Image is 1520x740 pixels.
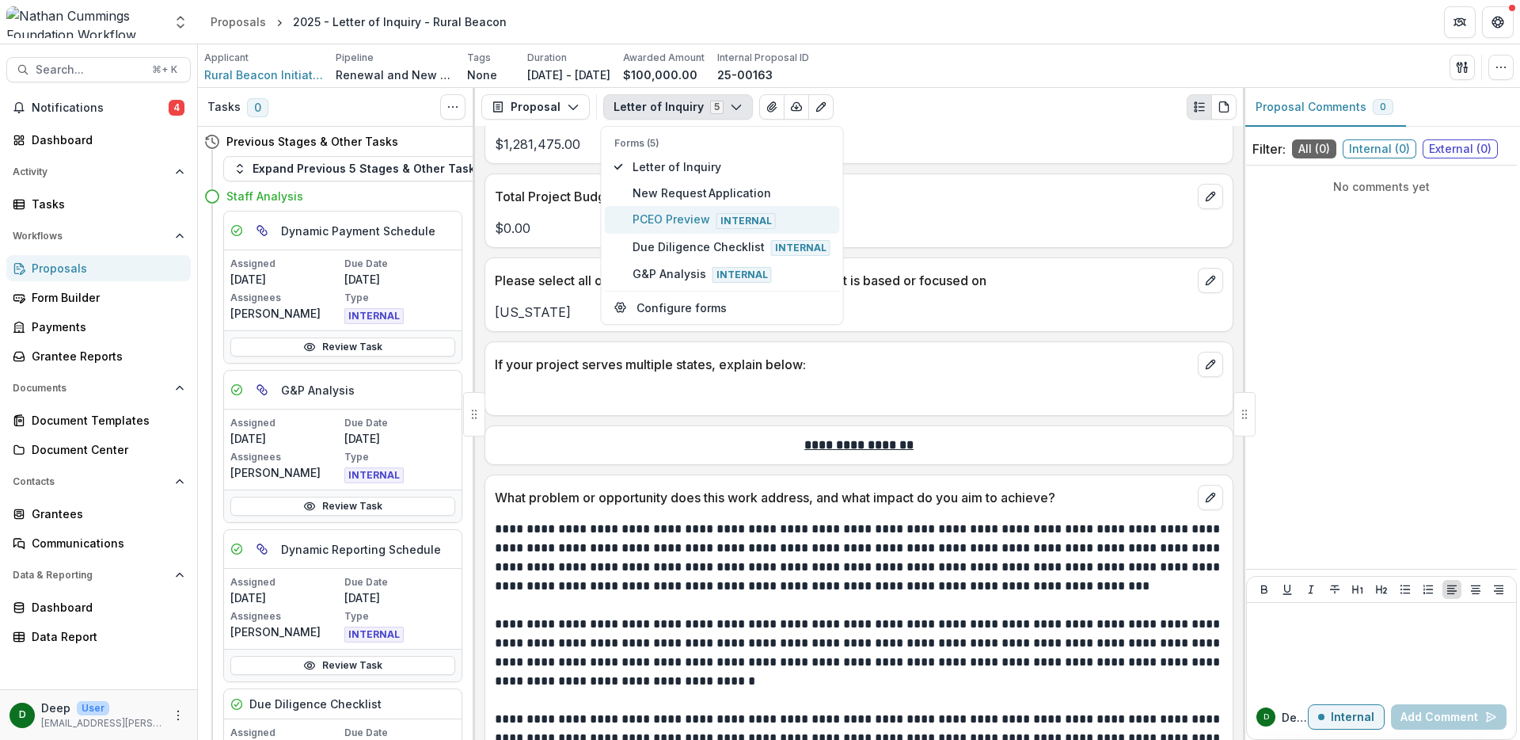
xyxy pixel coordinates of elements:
p: $0.00 [495,219,1223,238]
p: No comments yet [1252,178,1510,195]
span: 4 [169,100,184,116]
span: Internal [712,267,772,283]
div: Proposals [32,260,178,277]
p: Due Date [344,575,455,589]
button: View dependent tasks [249,218,275,243]
h4: Previous Stages & Other Tasks [226,133,398,150]
p: [DATE] [344,589,455,606]
p: Internal Proposal ID [717,51,809,65]
p: If your project serves multiple states, explain below: [495,355,1191,374]
button: Open Documents [6,376,191,401]
p: Due Date [344,726,455,740]
a: Review Task [230,656,455,675]
span: INTERNAL [344,308,404,324]
p: Tags [467,51,491,65]
p: $1,281,475.00 [495,135,1223,154]
button: Add Comment [1391,704,1507,730]
span: New Request Application [633,185,830,201]
a: Document Templates [6,407,191,433]
p: Type [344,291,455,305]
button: Expand Previous 5 Stages & Other Tasks [223,156,492,181]
a: Tasks [6,191,191,217]
h5: Due Diligence Checklist [249,696,382,712]
div: Deep [1263,713,1269,721]
button: Toggle View Cancelled Tasks [440,94,465,120]
h5: Dynamic Payment Schedule [281,223,435,239]
div: Grantee Reports [32,348,178,364]
div: 2025 - Letter of Inquiry - Rural Beacon [293,13,507,30]
span: Search... [36,63,142,77]
h3: Tasks [207,101,241,114]
div: Document Center [32,441,178,458]
p: [PERSON_NAME] [230,305,341,322]
p: [US_STATE] [495,303,1223,322]
button: Letter of Inquiry5 [603,94,753,120]
span: INTERNAL [344,627,404,643]
button: Align Center [1466,580,1485,599]
p: None [467,67,497,83]
h5: Dynamic Reporting Schedule [281,541,441,558]
button: edit [1198,268,1223,293]
button: edit [1198,485,1223,510]
nav: breadcrumb [204,10,513,33]
button: Italicize [1301,580,1320,599]
span: Activity [13,166,169,177]
div: Dashboard [32,132,178,148]
div: Document Templates [32,412,178,429]
button: Notifications4 [6,95,191,120]
div: Payments [32,319,178,335]
span: G&P Analysis [633,265,830,283]
span: Data & Reporting [13,570,169,581]
button: Open entity switcher [169,6,192,38]
span: PCEO Preview [633,211,830,228]
button: Proposal Comments [1243,88,1406,127]
span: 0 [1380,101,1386,113]
div: Data Report [32,628,178,645]
a: Proposals [6,255,191,281]
button: Search... [6,57,191,82]
p: Applicant [204,51,249,65]
p: Type [344,450,455,464]
button: Align Right [1489,580,1508,599]
span: Notifications [32,101,169,115]
button: Open Contacts [6,469,191,494]
p: Renewal and New Grants Pipeline [336,67,454,83]
a: Grantee Reports [6,343,191,369]
p: [DATE] [230,430,341,447]
button: View dependent tasks [249,377,275,402]
span: Internal ( 0 ) [1343,139,1416,158]
p: [DATE] - [DATE] [527,67,610,83]
button: Heading 1 [1348,580,1367,599]
p: Assigned [230,726,341,740]
button: Edit as form [808,94,834,120]
span: External ( 0 ) [1423,139,1498,158]
button: Open Workflows [6,223,191,249]
a: Data Report [6,624,191,650]
p: $100,000.00 [623,67,697,83]
button: Internal [1308,704,1385,730]
span: Due Diligence Checklist [633,238,830,256]
button: PDF view [1211,94,1237,120]
a: Communications [6,530,191,556]
div: ⌘ + K [149,61,180,78]
a: Form Builder [6,284,191,311]
p: Due Date [344,257,455,271]
p: [DATE] [344,271,455,288]
button: Align Left [1442,580,1461,599]
span: Letter of Inquiry [633,158,830,175]
p: Total Project Budget [495,187,1191,206]
div: Proposals [211,13,266,30]
p: Pipeline [336,51,374,65]
p: What problem or opportunity does this work address, and what impact do you aim to achieve? [495,488,1191,507]
p: [PERSON_NAME] [230,464,341,481]
button: Bold [1255,580,1274,599]
img: Nathan Cummings Foundation Workflow Sandbox logo [6,6,163,38]
p: [DATE] [344,430,455,447]
span: Internal [716,213,776,229]
button: Plaintext view [1187,94,1212,120]
button: Heading 2 [1372,580,1391,599]
p: User [77,701,109,715]
p: Awarded Amount [623,51,705,65]
button: Partners [1444,6,1476,38]
span: Contacts [13,476,169,487]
